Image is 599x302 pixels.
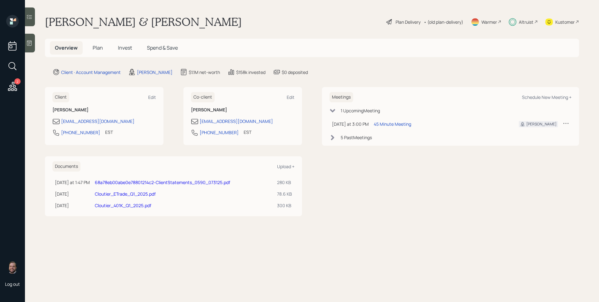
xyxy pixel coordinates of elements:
div: [PHONE_NUMBER] [200,129,239,136]
div: Plan Delivery [396,19,421,25]
div: Edit [148,94,156,100]
h6: [PERSON_NAME] [191,107,295,113]
span: Plan [93,44,103,51]
img: james-distasi-headshot.png [6,261,19,274]
div: [EMAIL_ADDRESS][DOMAIN_NAME] [200,118,273,124]
div: [DATE] [55,202,90,209]
div: Client · Account Management [61,69,121,75]
div: [DATE] at 1:47 PM [55,179,90,186]
a: 68a78eb00abe0e78801214c2-ClientStatements_0590_073125.pdf [95,179,230,185]
div: [EMAIL_ADDRESS][DOMAIN_NAME] [61,118,134,124]
div: Schedule New Meeting + [522,94,572,100]
span: Invest [118,44,132,51]
div: • (old plan-delivery) [424,19,463,25]
div: 300 KB [277,202,292,209]
div: EST [105,129,113,135]
h6: Client [52,92,69,102]
h1: [PERSON_NAME] & [PERSON_NAME] [45,15,242,29]
div: Edit [287,94,295,100]
div: 45 Minute Meeting [374,121,411,127]
div: [PERSON_NAME] [137,69,173,75]
div: 280 KB [277,179,292,186]
span: Spend & Save [147,44,178,51]
div: EST [244,129,251,135]
div: 5 Past Meeting s [341,134,372,141]
div: Kustomer [555,19,575,25]
h6: Meetings [329,92,353,102]
h6: [PERSON_NAME] [52,107,156,113]
div: $0 deposited [282,69,308,75]
a: Cloutier_ETrade_Q1_2025.pdf [95,191,156,197]
div: 78.6 KB [277,191,292,197]
div: Log out [5,281,20,287]
div: Upload + [277,163,295,169]
div: [DATE] [55,191,90,197]
div: [DATE] at 3:00 PM [332,121,369,127]
a: Cloutier_401K_Q1_2025.pdf [95,202,151,208]
div: $158k invested [236,69,265,75]
h6: Documents [52,161,80,172]
h6: Co-client [191,92,215,102]
div: 2 [14,78,21,85]
div: [PHONE_NUMBER] [61,129,100,136]
div: Warmer [481,19,497,25]
span: Overview [55,44,78,51]
div: [PERSON_NAME] [526,121,557,127]
div: Altruist [519,19,533,25]
div: 1 Upcoming Meeting [341,107,380,114]
div: $1.1M net-worth [189,69,220,75]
